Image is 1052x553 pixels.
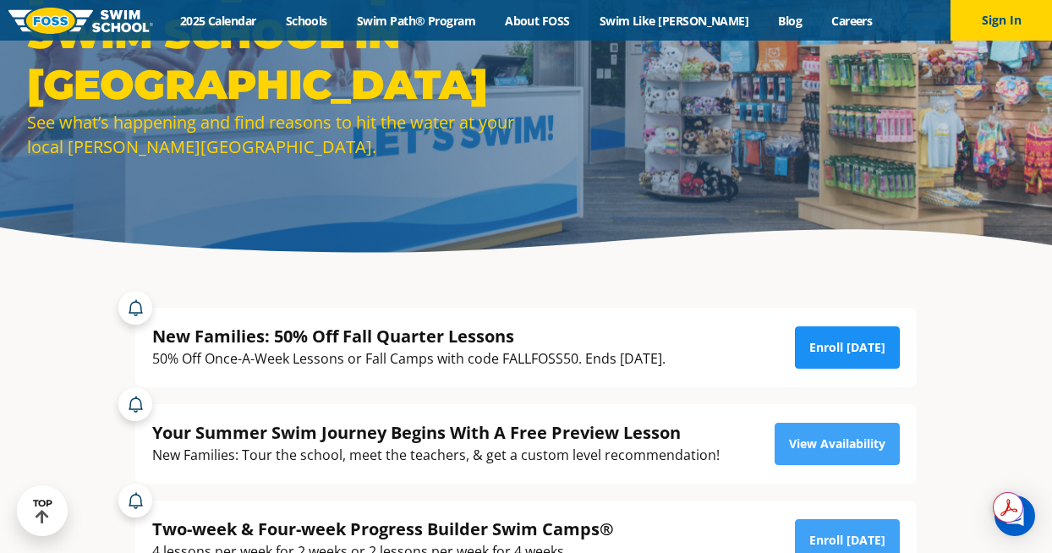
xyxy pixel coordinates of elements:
a: 2025 Calendar [165,13,271,29]
div: New Families: 50% Off Fall Quarter Lessons [152,325,666,348]
div: TOP [33,498,52,524]
div: Two-week & Four-week Progress Builder Swim Camps® [152,517,614,540]
a: View Availability [775,423,900,465]
a: Swim Like [PERSON_NAME] [584,13,764,29]
a: Enroll [DATE] [795,326,900,369]
a: Careers [817,13,887,29]
div: 50% Off Once-A-Week Lessons or Fall Camps with code FALLFOSS50. Ends [DATE]. [152,348,666,370]
a: Swim Path® Program [342,13,490,29]
a: Schools [271,13,342,29]
div: New Families: Tour the school, meet the teachers, & get a custom level recommendation! [152,444,720,467]
div: Your Summer Swim Journey Begins With A Free Preview Lesson [152,421,720,444]
img: FOSS Swim School Logo [8,8,153,34]
a: About FOSS [490,13,585,29]
div: See what’s happening and find reasons to hit the water at your local [PERSON_NAME][GEOGRAPHIC_DATA]. [27,110,518,159]
a: Blog [764,13,817,29]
